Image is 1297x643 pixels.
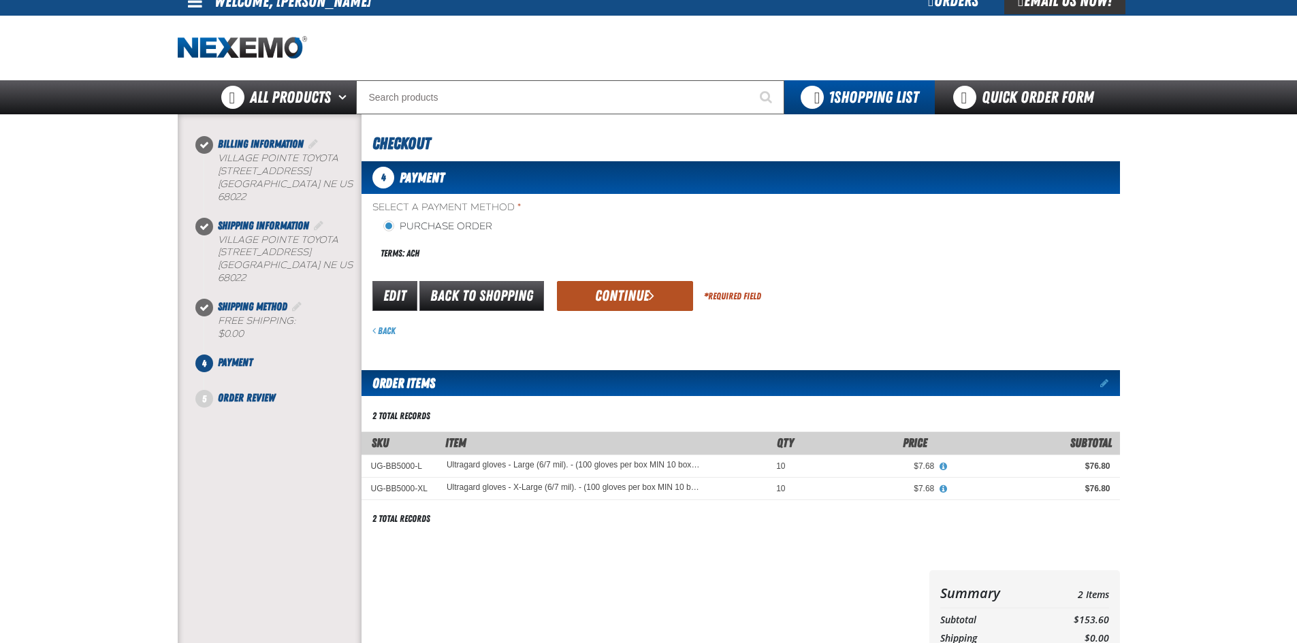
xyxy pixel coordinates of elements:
[777,435,794,450] span: Qty
[218,152,338,164] span: Village Pointe Toyota
[934,483,952,495] button: View All Prices for Ultragard gloves - X-Large (6/7 mil). - (100 gloves per box MIN 10 box order)
[400,169,445,186] span: Payment
[194,136,362,406] nav: Checkout steps. Current step is Payment. Step 4 of 5
[218,191,246,203] bdo: 68022
[218,259,320,271] span: [GEOGRAPHIC_DATA]
[372,512,430,525] div: 2 total records
[218,178,320,190] span: [GEOGRAPHIC_DATA]
[372,435,389,450] a: SKU
[445,435,466,450] span: Item
[290,300,304,313] a: Edit Shipping Method
[218,315,362,341] div: Free Shipping:
[204,136,362,218] li: Billing Information. Step 1 of 5. Completed
[704,290,761,303] div: Required Field
[953,461,1110,472] div: $76.80
[940,581,1038,605] th: Summary
[372,134,430,153] span: Checkout
[178,36,307,60] img: Nexemo logo
[218,219,309,232] span: Shipping Information
[195,355,213,372] span: 4
[447,483,700,493] a: Ultragard gloves - X-Large (6/7 mil). - (100 gloves per box MIN 10 box order)
[784,80,935,114] button: You have 1 Shopping List. Open to view details
[1037,611,1108,629] td: $153.60
[218,165,311,177] span: [STREET_ADDRESS]
[829,88,834,107] strong: 1
[805,483,935,494] div: $7.68
[178,36,307,60] a: Home
[447,461,700,470] a: Ultragard gloves - Large (6/7 mil). - (100 gloves per box MIN 10 box order)
[195,390,213,408] span: 5
[935,80,1119,114] a: Quick Order Form
[250,85,331,110] span: All Products
[829,88,918,107] span: Shopping List
[776,484,785,493] span: 10
[218,272,246,284] bdo: 68022
[218,246,311,258] span: [STREET_ADDRESS]
[218,328,244,340] strong: $0.00
[934,461,952,473] button: View All Prices for Ultragard gloves - Large (6/7 mil). - (100 gloves per box MIN 10 box order)
[339,178,353,190] span: US
[356,80,784,114] input: Search
[323,259,336,271] span: NE
[218,300,287,313] span: Shipping Method
[362,455,437,477] td: UG-BB5000-L
[372,410,430,423] div: 2 total records
[312,219,325,232] a: Edit Shipping Information
[218,356,253,369] span: Payment
[372,325,396,336] a: Back
[1100,378,1120,388] a: Edit items
[306,137,320,150] a: Edit Billing Information
[334,80,356,114] button: Open All Products pages
[218,234,338,246] span: Village Pointe Toyota
[419,281,544,311] a: Back to Shopping
[362,477,437,499] td: UG-BB5000-XL
[903,435,927,450] span: Price
[372,239,741,268] div: Terms: ACH
[204,355,362,390] li: Payment. Step 4 of 5. Not Completed
[776,461,785,471] span: 10
[362,370,435,396] h2: Order Items
[805,461,935,472] div: $7.68
[557,281,693,311] button: Continue
[372,201,741,214] span: Select a Payment Method
[204,390,362,406] li: Order Review. Step 5 of 5. Not Completed
[940,611,1038,629] th: Subtotal
[383,220,492,233] label: Purchase Order
[953,483,1110,494] div: $76.80
[383,220,394,231] input: Purchase Order
[204,218,362,299] li: Shipping Information. Step 2 of 5. Completed
[372,167,394,188] span: 4
[1070,435,1112,450] span: Subtotal
[323,178,336,190] span: NE
[1037,581,1108,605] td: 2 Items
[218,137,304,150] span: Billing Information
[750,80,784,114] button: Start Searching
[372,281,417,311] a: Edit
[204,299,362,355] li: Shipping Method. Step 3 of 5. Completed
[218,391,275,404] span: Order Review
[339,259,353,271] span: US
